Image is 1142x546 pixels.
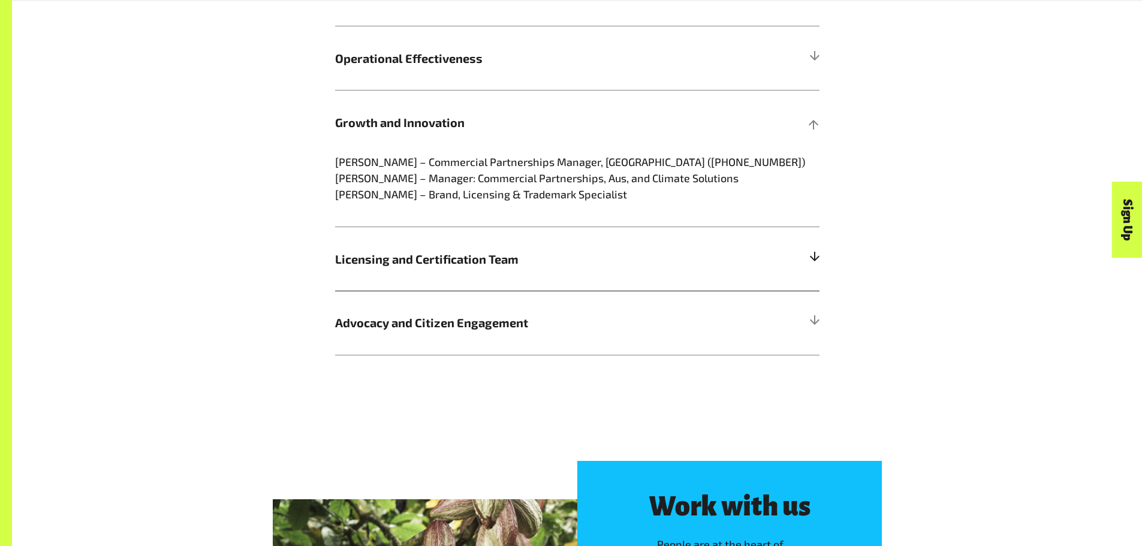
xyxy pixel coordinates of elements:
span: Advocacy and Citizen Engagement [335,313,698,331]
span: Operational Effectiveness [335,49,698,67]
p: [PERSON_NAME] – Commercial Partnerships Manager, [GEOGRAPHIC_DATA] ([PHONE_NUMBER]) [PERSON_NAME]... [335,154,819,203]
span: Licensing and Certification Team [335,250,698,268]
h3: Work with us [628,491,831,521]
span: Growth and Innovation [335,113,698,131]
